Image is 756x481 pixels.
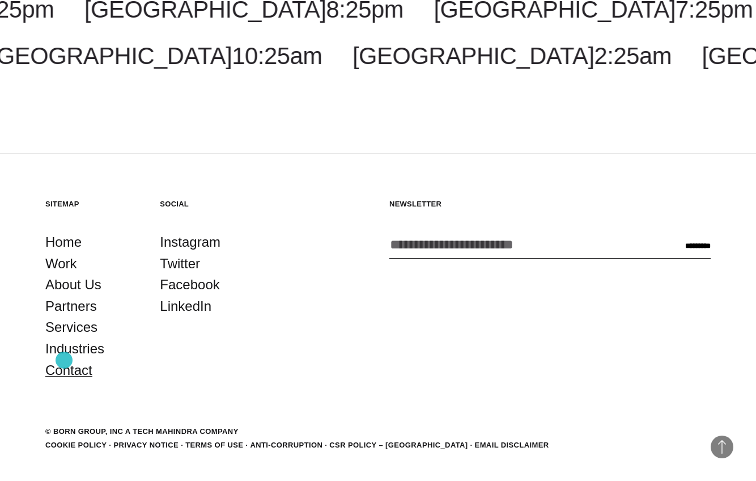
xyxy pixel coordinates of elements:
a: Industries [45,338,104,360]
a: LinkedIn [160,296,211,317]
a: CSR POLICY – [GEOGRAPHIC_DATA] [329,441,468,449]
a: Home [45,231,82,253]
h5: Sitemap [45,199,137,209]
a: Facebook [160,274,219,296]
a: Instagram [160,231,220,253]
span: 10:25am [232,43,322,69]
a: [GEOGRAPHIC_DATA]2:25am [352,43,672,69]
div: © BORN GROUP, INC A Tech Mahindra Company [45,426,239,437]
a: Privacy Notice [113,441,179,449]
h5: Social [160,199,252,209]
a: About Us [45,274,101,296]
a: Work [45,253,77,275]
span: 2:25am [594,43,672,69]
a: Terms of Use [185,441,243,449]
a: Partners [45,296,97,317]
a: Email Disclaimer [475,441,549,449]
h5: Newsletter [389,199,711,209]
a: Anti-Corruption [250,441,322,449]
a: Contact [45,360,92,381]
button: Back to Top [711,436,733,458]
a: Twitter [160,253,200,275]
a: Cookie Policy [45,441,107,449]
a: Services [45,317,97,338]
